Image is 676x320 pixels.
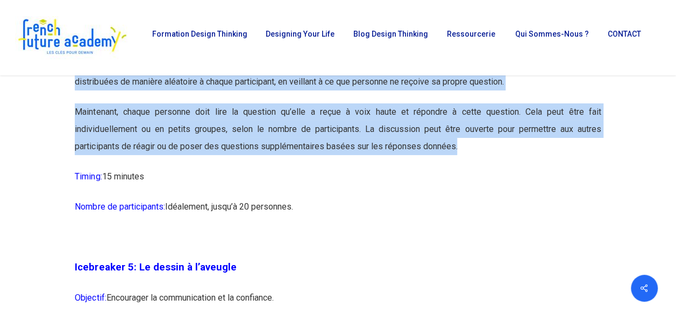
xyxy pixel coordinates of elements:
span: CONTACT [608,30,641,38]
span: Nombre de participants: [75,201,165,212]
a: Formation Design Thinking [147,30,250,45]
a: Qui sommes-nous ? [510,30,592,45]
p: Encourager la communication et la confiance. [75,289,601,319]
a: CONTACT [602,30,645,45]
span: Timing: [75,171,102,182]
p: 15 minutes [75,168,601,198]
span: Formation Design Thinking [152,30,247,38]
img: French Future Academy [15,16,129,59]
a: Blog Design Thinking [348,30,431,45]
p: Maintenant, chaque personne doit lire la question qu’elle a reçue à voix haute et répondre à cett... [75,103,601,168]
span: Qui sommes-nous ? [515,30,589,38]
a: Ressourcerie [442,30,499,45]
p: Idéalement, jusqu’à 20 personnes. [75,198,601,228]
span: Icebreaker 5: Le dessin à l’aveugle [75,261,236,273]
p: Une fois que tous les participants ont écrit leur question, les morceaux de papier sont collectés... [75,56,601,103]
a: Designing Your Life [260,30,337,45]
span: Blog Design Thinking [353,30,428,38]
span: Ressourcerie [447,30,495,38]
span: Objectif: [75,293,106,303]
span: Designing Your Life [266,30,335,38]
